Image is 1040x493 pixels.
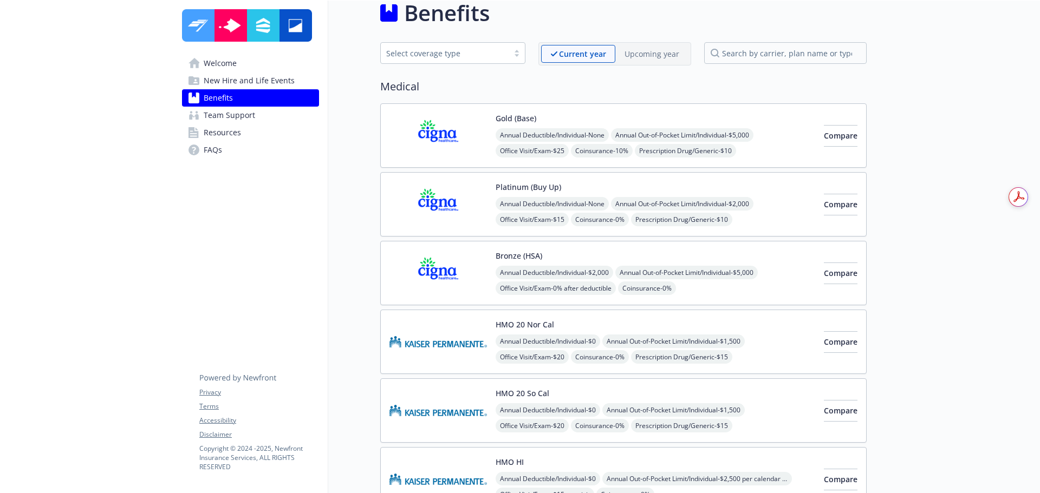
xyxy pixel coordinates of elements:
p: Upcoming year [625,48,679,60]
img: Kaiser Permanente Insurance Company carrier logo [389,319,487,365]
span: Coinsurance - 0% [618,281,676,295]
span: Annual Deductible/Individual - None [496,197,609,211]
span: Compare [824,405,857,416]
a: Welcome [182,55,319,72]
span: Annual Out-of-Pocket Limit/Individual - $1,500 [602,334,745,348]
span: Coinsurance - 0% [571,213,629,226]
button: Platinum (Buy Up) [496,181,561,193]
span: Benefits [204,89,233,107]
span: Annual Deductible/Individual - $0 [496,472,600,485]
span: Prescription Drug/Generic - $15 [631,350,732,364]
button: Gold (Base) [496,113,536,124]
a: Accessibility [199,416,318,425]
button: HMO 20 So Cal [496,387,549,399]
span: Annual Deductible/Individual - $0 [496,334,600,348]
span: Annual Deductible/Individual - $2,000 [496,266,613,279]
button: Compare [824,262,857,284]
button: Compare [824,331,857,353]
span: Coinsurance - 10% [571,144,633,157]
button: Compare [824,125,857,147]
button: Bronze (HSA) [496,250,542,261]
p: Current year [559,48,606,60]
span: Annual Out-of-Pocket Limit/Individual - $5,000 [611,128,753,142]
span: FAQs [204,141,222,159]
button: Compare [824,469,857,490]
a: Privacy [199,387,318,397]
span: Prescription Drug/Generic - $10 [635,144,736,157]
span: Compare [824,337,857,347]
span: Office Visit/Exam - $15 [496,213,569,226]
a: Disclaimer [199,430,318,439]
button: Compare [824,194,857,215]
span: Annual Out-of-Pocket Limit/Individual - $2,000 [611,197,753,211]
span: Office Visit/Exam - $25 [496,144,569,157]
img: CIGNA carrier logo [389,113,487,159]
span: New Hire and Life Events [204,72,295,89]
button: Compare [824,400,857,422]
span: Team Support [204,107,255,124]
span: Coinsurance - 0% [571,419,629,432]
h2: Medical [380,78,867,95]
img: CIGNA carrier logo [389,250,487,296]
span: Office Visit/Exam - 0% after deductible [496,281,616,295]
span: Compare [824,474,857,484]
img: CIGNA carrier logo [389,181,487,227]
span: Annual Out-of-Pocket Limit/Individual - $1,500 [602,403,745,417]
span: Compare [824,268,857,278]
a: New Hire and Life Events [182,72,319,89]
span: Annual Deductible/Individual - None [496,128,609,142]
img: Kaiser Permanente Insurance Company carrier logo [389,387,487,433]
span: Office Visit/Exam - $20 [496,350,569,364]
input: search by carrier, plan name or type [704,42,867,64]
span: Welcome [204,55,237,72]
span: Compare [824,199,857,209]
p: Copyright © 2024 - 2025 , Newfront Insurance Services, ALL RIGHTS RESERVED [199,444,318,471]
span: Coinsurance - 0% [571,350,629,364]
a: Benefits [182,89,319,107]
span: Compare [824,130,857,141]
a: Team Support [182,107,319,124]
span: Annual Out-of-Pocket Limit/Individual - $2,500 per calendar year [602,472,792,485]
div: Select coverage type [386,48,503,59]
span: Annual Deductible/Individual - $0 [496,403,600,417]
button: HMO 20 Nor Cal [496,319,554,330]
span: Prescription Drug/Generic - $15 [631,419,732,432]
span: Office Visit/Exam - $20 [496,419,569,432]
button: HMO HI [496,456,524,468]
a: Terms [199,402,318,411]
span: Prescription Drug/Generic - $10 [631,213,732,226]
a: FAQs [182,141,319,159]
a: Resources [182,124,319,141]
span: Resources [204,124,241,141]
span: Annual Out-of-Pocket Limit/Individual - $5,000 [615,266,758,279]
